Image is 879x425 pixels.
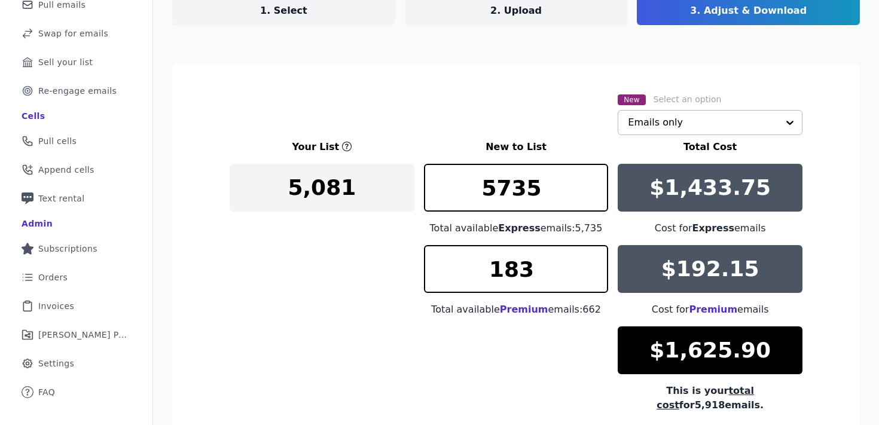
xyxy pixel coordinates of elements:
[10,49,143,75] a: Sell your list
[260,4,307,18] p: 1. Select
[690,4,807,18] p: 3. Adjust & Download
[500,304,548,315] span: Premium
[424,302,609,317] div: Total available emails: 662
[38,27,108,39] span: Swap for emails
[618,221,802,236] div: Cost for emails
[38,386,55,398] span: FAQ
[10,157,143,183] a: Append cells
[618,94,645,105] span: New
[689,304,737,315] span: Premium
[649,176,771,200] p: $1,433.75
[10,185,143,212] a: Text rental
[38,329,129,341] span: [PERSON_NAME] Performance
[10,20,143,47] a: Swap for emails
[38,56,93,68] span: Sell your list
[618,302,802,317] div: Cost for emails
[498,222,541,234] span: Express
[10,322,143,348] a: [PERSON_NAME] Performance
[692,222,735,234] span: Express
[618,384,802,412] div: This is your for 5,918 emails.
[10,78,143,104] a: Re-engage emails
[22,218,53,230] div: Admin
[22,110,45,122] div: Cells
[38,357,74,369] span: Settings
[38,164,94,176] span: Append cells
[38,85,117,97] span: Re-engage emails
[490,4,542,18] p: 2. Upload
[38,271,68,283] span: Orders
[292,140,339,154] h3: Your List
[10,293,143,319] a: Invoices
[661,257,759,281] p: $192.15
[38,300,74,312] span: Invoices
[10,128,143,154] a: Pull cells
[618,140,802,154] h3: Total Cost
[10,236,143,262] a: Subscriptions
[654,93,722,105] label: Select an option
[424,221,609,236] div: Total available emails: 5,735
[38,243,97,255] span: Subscriptions
[10,264,143,291] a: Orders
[424,140,609,154] h3: New to List
[38,192,85,204] span: Text rental
[288,176,356,200] p: 5,081
[649,338,771,362] p: $1,625.90
[10,379,143,405] a: FAQ
[38,135,77,147] span: Pull cells
[10,350,143,377] a: Settings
